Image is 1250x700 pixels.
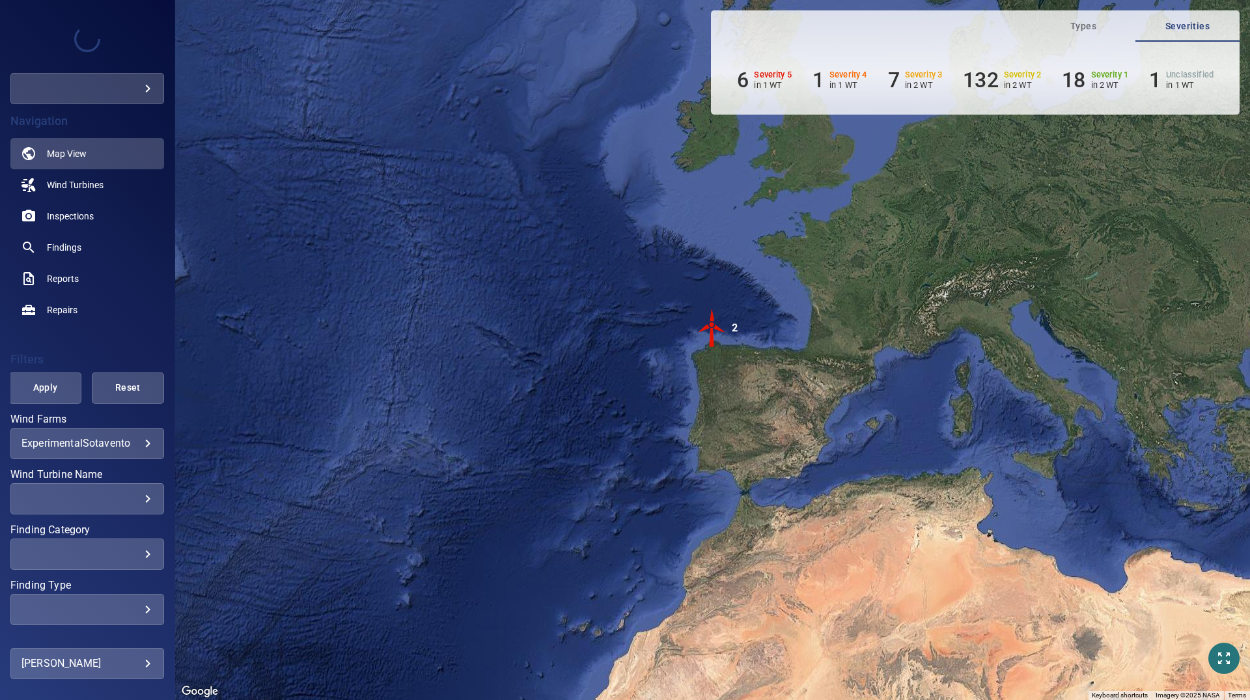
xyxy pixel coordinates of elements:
[905,70,943,79] h6: Severity 3
[1004,80,1042,90] p: in 2 WT
[737,68,749,92] h6: 6
[92,372,164,404] button: Reset
[812,68,824,92] h6: 1
[10,232,164,263] a: findings noActive
[754,80,792,90] p: in 1 WT
[10,115,164,128] h4: Navigation
[1062,68,1085,92] h6: 18
[10,525,164,535] label: Finding Category
[963,68,1041,92] li: Severity 2
[829,80,867,90] p: in 1 WT
[829,70,867,79] h6: Severity 4
[10,353,164,366] h4: Filters
[21,437,153,449] div: ExperimentalSotavento
[47,210,94,223] span: Inspections
[963,68,998,92] h6: 132
[888,68,943,92] li: Severity 3
[9,372,81,404] button: Apply
[1091,80,1129,90] p: in 2 WT
[737,68,792,92] li: Severity 5
[21,653,153,674] div: [PERSON_NAME]
[10,138,164,169] a: map active
[10,169,164,201] a: windturbines noActive
[732,309,738,348] div: 2
[47,178,104,191] span: Wind Turbines
[10,483,164,514] div: Wind Turbine Name
[812,68,867,92] li: Severity 4
[108,380,148,396] span: Reset
[10,580,164,591] label: Finding Type
[10,428,164,459] div: Wind Farms
[1156,692,1220,699] span: Imagery ©2025 NASA
[10,201,164,232] a: inspections noActive
[1166,70,1214,79] h6: Unclassified
[178,683,221,700] a: Open this area in Google Maps (opens a new window)
[25,380,65,396] span: Apply
[10,294,164,326] a: repairs noActive
[693,309,732,348] img: windFarmIconCat5.svg
[1091,70,1129,79] h6: Severity 1
[1092,691,1148,700] button: Keyboard shortcuts
[905,80,943,90] p: in 2 WT
[10,263,164,294] a: reports noActive
[47,241,81,254] span: Findings
[10,594,164,625] div: Finding Type
[754,70,792,79] h6: Severity 5
[10,414,164,425] label: Wind Farms
[1143,18,1232,35] span: Severities
[888,68,900,92] h6: 7
[47,272,79,285] span: Reports
[693,309,732,350] gmp-advanced-marker: 2
[10,539,164,570] div: Finding Category
[1062,68,1128,92] li: Severity 1
[1149,68,1161,92] h6: 1
[1228,692,1246,699] a: Terms (opens in new tab)
[10,469,164,480] label: Wind Turbine Name
[1149,68,1214,92] li: Severity Unclassified
[1166,80,1214,90] p: in 1 WT
[47,147,87,160] span: Map View
[1039,18,1128,35] span: Types
[47,303,77,316] span: Repairs
[10,73,164,104] div: demo
[1004,70,1042,79] h6: Severity 2
[178,683,221,700] img: Google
